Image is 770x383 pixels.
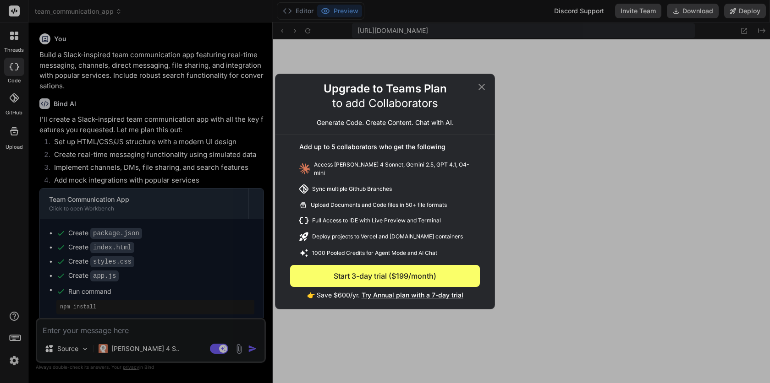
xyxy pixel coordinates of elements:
[290,287,480,300] p: 👉 Save $600/yr.
[290,245,480,261] div: 1000 Pooled Credits for Agent Mode and AI Chat
[317,118,454,127] p: Generate Code. Create Content. Chat with AI.
[290,181,480,197] div: Sync multiple Github Branches
[332,96,438,111] p: to add Collaborators
[290,265,480,287] button: Start 3-day trial ($199/month)
[324,81,447,96] h2: Upgrade to Teams Plan
[290,157,480,181] div: Access [PERSON_NAME] 4 Sonnet, Gemini 2.5, GPT 4.1, O4-mini
[290,213,480,228] div: Full Access to IDE with Live Preview and Terminal
[290,197,480,213] div: Upload Documents and Code files in 50+ file formats
[290,142,480,157] div: Add up to 5 collaborators who get the following
[290,228,480,245] div: Deploy projects to Vercel and [DOMAIN_NAME] containers
[362,291,463,299] span: Try Annual plan with a 7-day trial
